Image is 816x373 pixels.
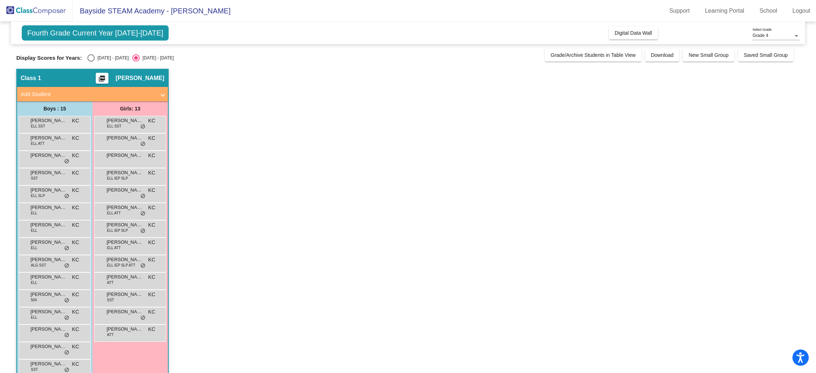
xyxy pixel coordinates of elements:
[21,90,156,99] mat-panel-title: Add Student
[551,52,636,58] span: Grade/Archive Students in Table View
[148,186,155,194] span: KC
[31,245,37,251] span: ELL
[72,360,79,368] span: KC
[72,273,79,281] span: KC
[30,204,67,211] span: [PERSON_NAME]
[140,315,145,321] span: do_not_disturb_alt
[645,49,679,62] button: Download
[107,117,143,124] span: [PERSON_NAME]
[31,228,37,233] span: ELL
[31,315,37,320] span: ELL
[73,5,231,17] span: Bayside STEAM Academy - [PERSON_NAME]
[107,123,121,129] span: ELL SST
[107,221,143,229] span: [PERSON_NAME]
[21,75,41,82] span: Class 1
[72,117,79,125] span: KC
[140,55,174,61] div: [DATE] - [DATE]
[30,360,67,368] span: [PERSON_NAME]
[107,291,143,298] span: [PERSON_NAME]
[72,308,79,316] span: KC
[753,33,768,38] span: Grade 4
[107,263,135,268] span: ELL IEP SLP ATT
[30,239,67,246] span: [PERSON_NAME]
[651,52,673,58] span: Download
[107,273,143,281] span: [PERSON_NAME] [PERSON_NAME]
[72,256,79,264] span: KC
[116,75,164,82] span: [PERSON_NAME]
[148,117,155,125] span: KC
[30,273,67,281] span: [PERSON_NAME]
[87,54,174,62] mat-radio-group: Select an option
[72,221,79,229] span: KC
[148,256,155,264] span: KC
[72,239,79,246] span: KC
[107,186,143,194] span: [PERSON_NAME]
[64,367,69,373] span: do_not_disturb_alt
[754,5,783,17] a: School
[30,134,67,142] span: [PERSON_NAME] [PERSON_NAME]
[148,239,155,246] span: KC
[140,263,145,269] span: do_not_disturb_alt
[17,101,92,116] div: Boys : 15
[140,141,145,147] span: do_not_disturb_alt
[96,73,108,84] button: Print Students Details
[31,193,45,198] span: ELL SLP
[107,256,143,263] span: [PERSON_NAME]
[30,169,67,176] span: [PERSON_NAME]
[107,134,143,142] span: [PERSON_NAME]
[31,176,38,181] span: SST
[30,308,67,315] span: [PERSON_NAME] [PERSON_NAME]
[72,152,79,159] span: KC
[148,291,155,298] span: KC
[689,52,729,58] span: New Small Group
[664,5,696,17] a: Support
[30,152,67,159] span: [PERSON_NAME]
[16,55,82,61] span: Display Scores for Years:
[107,228,128,233] span: ELL IEP SLP
[72,326,79,333] span: KC
[140,124,145,130] span: do_not_disturb_alt
[64,193,69,199] span: do_not_disturb_alt
[95,55,129,61] div: [DATE] - [DATE]
[64,298,69,303] span: do_not_disturb_alt
[107,326,143,333] span: [PERSON_NAME]
[107,280,114,285] span: ATT
[64,315,69,321] span: do_not_disturb_alt
[31,210,37,216] span: ELL
[31,297,37,303] span: 504
[72,169,79,177] span: KC
[738,49,794,62] button: Saved Small Group
[31,367,38,372] span: SST
[140,228,145,234] span: do_not_disturb_alt
[148,326,155,333] span: KC
[148,134,155,142] span: KC
[72,204,79,211] span: KC
[140,193,145,199] span: do_not_disturb_alt
[64,159,69,164] span: do_not_disturb_alt
[148,273,155,281] span: KC
[72,291,79,298] span: KC
[107,245,121,251] span: ELL ATT
[148,308,155,316] span: KC
[107,332,114,338] span: ATT
[140,211,145,217] span: do_not_disturb_alt
[107,152,143,159] span: [PERSON_NAME]
[107,239,143,246] span: [PERSON_NAME]
[699,5,750,17] a: Learning Portal
[30,221,67,229] span: [PERSON_NAME]
[31,141,45,146] span: ELL ATT
[107,308,143,315] span: [PERSON_NAME]
[30,256,67,263] span: [PERSON_NAME]
[31,280,37,285] span: ELL
[107,297,114,303] span: SST
[30,117,67,124] span: [PERSON_NAME]
[98,75,106,85] mat-icon: picture_as_pdf
[744,52,788,58] span: Saved Small Group
[72,186,79,194] span: KC
[30,326,67,333] span: [PERSON_NAME]
[148,152,155,159] span: KC
[107,210,121,216] span: ELL ATT
[615,30,652,36] span: Digital Data Wall
[787,5,816,17] a: Logout
[17,87,168,101] mat-expansion-panel-header: Add Student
